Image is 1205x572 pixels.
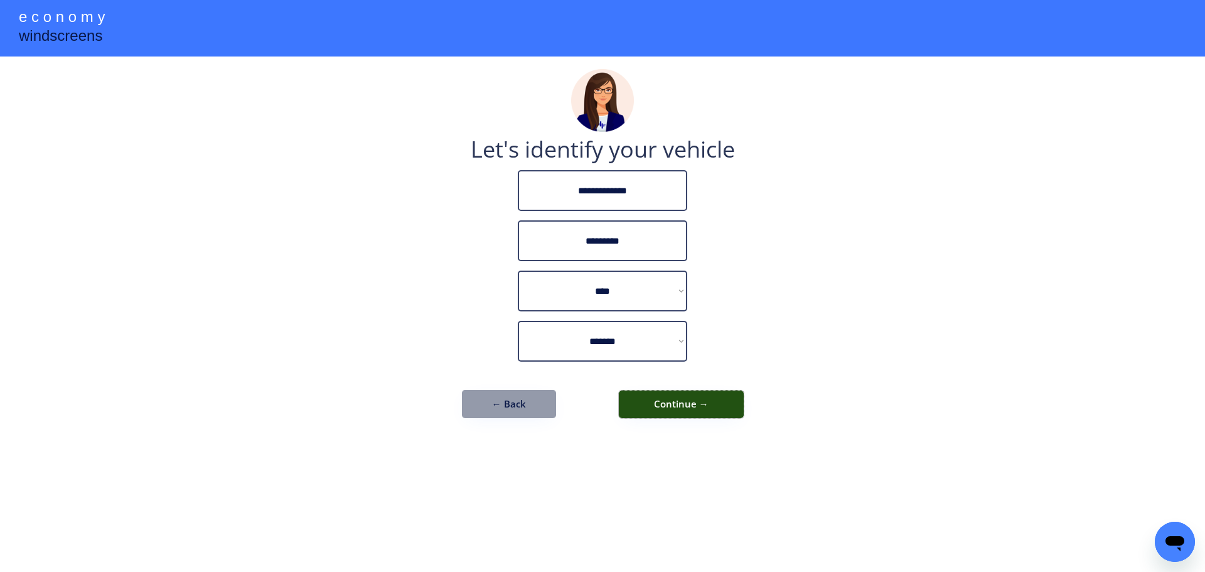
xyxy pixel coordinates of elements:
div: windscreens [19,25,102,50]
img: madeline.png [571,69,634,132]
iframe: Button to launch messaging window [1155,522,1195,562]
button: ← Back [462,390,556,418]
button: Continue → [619,391,744,418]
div: e c o n o m y [19,6,105,30]
div: Let's identify your vehicle [471,138,735,161]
